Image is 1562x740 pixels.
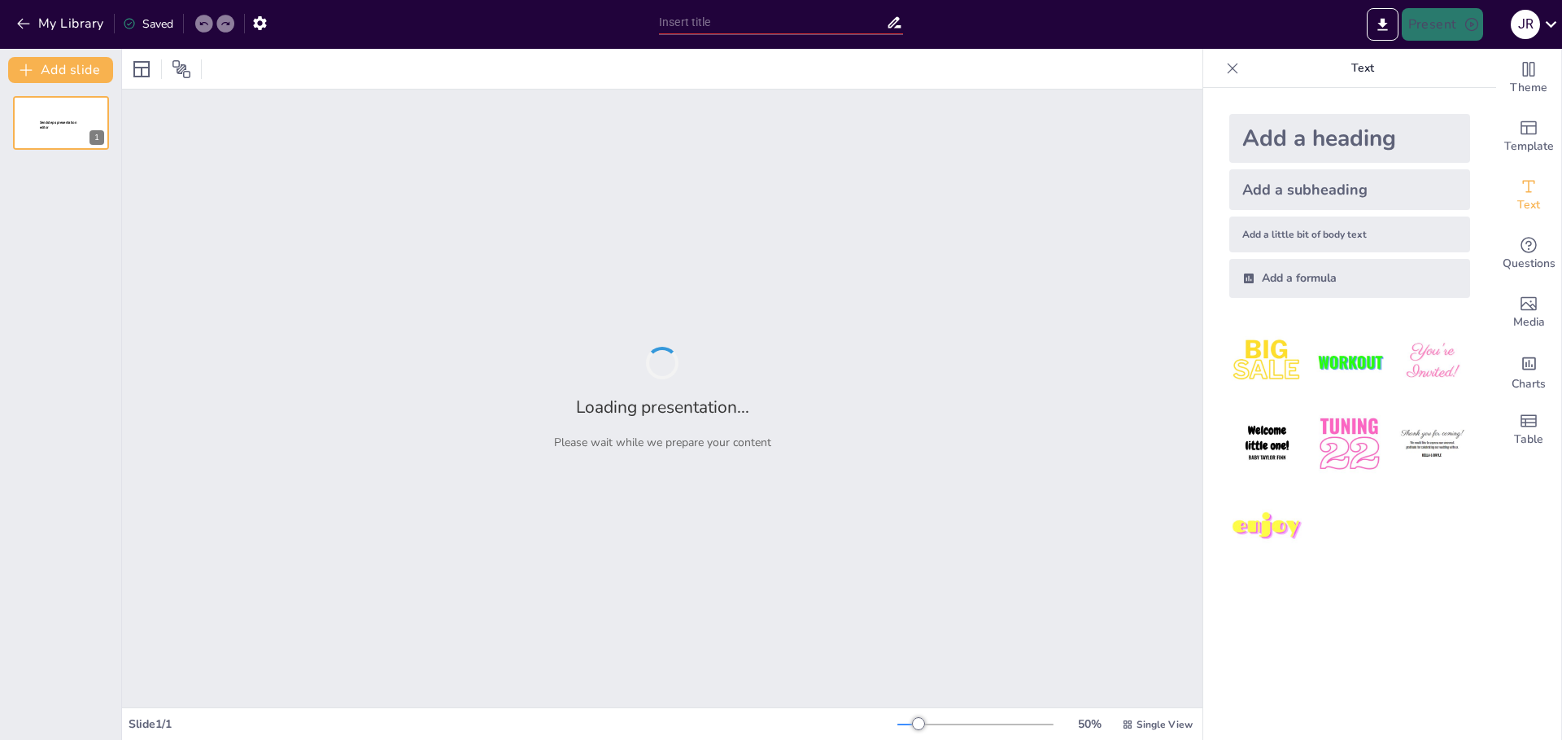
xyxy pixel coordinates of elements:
[1510,79,1547,97] span: Theme
[1229,406,1305,482] img: 4.jpeg
[8,57,113,83] button: Add slide
[89,130,104,145] div: 1
[1496,107,1561,166] div: Add ready made slides
[1496,166,1561,225] div: Add text boxes
[1512,375,1546,393] span: Charts
[1229,217,1470,252] div: Add a little bit of body text
[1394,324,1470,400] img: 3.jpeg
[1503,255,1555,273] span: Questions
[1229,324,1305,400] img: 1.jpeg
[554,435,771,450] p: Please wait while we prepare your content
[659,11,886,34] input: Insert title
[1504,138,1554,155] span: Template
[1311,406,1387,482] img: 5.jpeg
[1367,8,1398,41] button: Export to PowerPoint
[1229,114,1470,163] div: Add a heading
[1496,342,1561,401] div: Add charts and graphs
[1402,8,1483,41] button: Present
[1246,49,1480,88] p: Text
[1229,259,1470,298] div: Add a formula
[172,59,191,79] span: Position
[13,96,109,150] div: 1
[1070,716,1109,732] div: 50 %
[129,716,897,732] div: Slide 1 / 1
[1496,283,1561,342] div: Add images, graphics, shapes or video
[1511,10,1540,39] div: J R
[1311,324,1387,400] img: 2.jpeg
[1229,489,1305,565] img: 7.jpeg
[576,396,749,418] h2: Loading presentation...
[1513,313,1545,331] span: Media
[1496,225,1561,283] div: Get real-time input from your audience
[1517,196,1540,214] span: Text
[129,56,155,82] div: Layout
[1394,406,1470,482] img: 6.jpeg
[1511,8,1540,41] button: J R
[12,11,111,37] button: My Library
[123,16,173,32] div: Saved
[1514,431,1543,449] span: Table
[1496,401,1561,459] div: Add a table
[40,120,76,129] span: Sendsteps presentation editor
[1137,718,1193,731] span: Single View
[1496,49,1561,107] div: Change the overall theme
[1229,169,1470,210] div: Add a subheading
